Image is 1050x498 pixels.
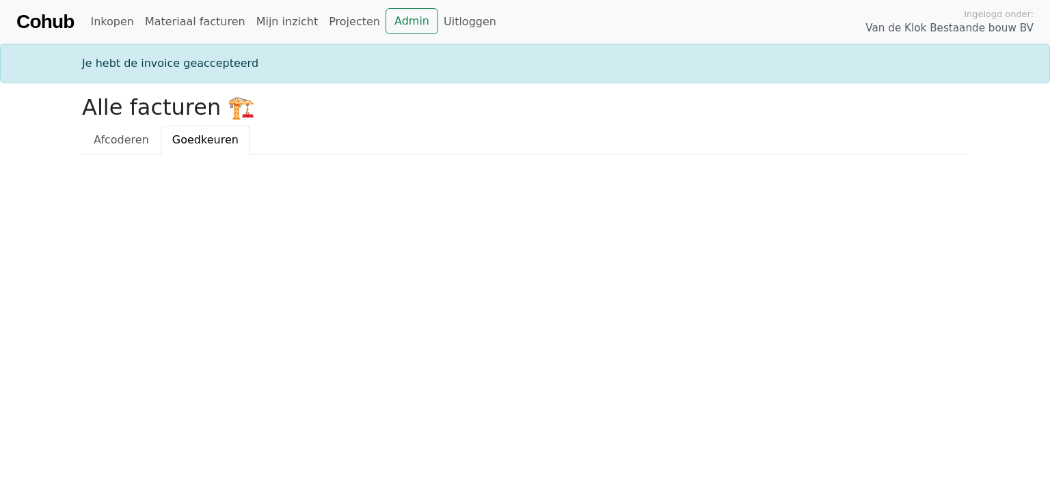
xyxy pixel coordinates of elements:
span: Afcoderen [94,133,149,146]
span: Goedkeuren [172,133,239,146]
a: Mijn inzicht [251,8,324,36]
a: Inkopen [85,8,139,36]
a: Materiaal facturen [139,8,251,36]
a: Uitloggen [438,8,502,36]
h2: Alle facturen 🏗️ [82,94,968,120]
a: Admin [386,8,438,34]
a: Cohub [16,5,74,38]
a: Afcoderen [82,126,161,154]
a: Projecten [323,8,386,36]
span: Van de Klok Bestaande bouw BV [865,20,1034,36]
a: Goedkeuren [161,126,250,154]
div: Je hebt de invoice geaccepteerd [74,55,976,72]
span: Ingelogd onder: [964,8,1034,20]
